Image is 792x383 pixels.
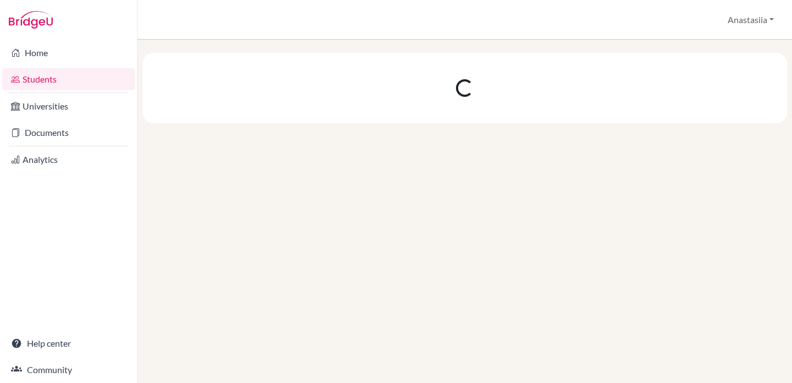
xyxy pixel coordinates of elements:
a: Analytics [2,149,135,171]
a: Universities [2,95,135,117]
a: Documents [2,122,135,144]
a: Help center [2,332,135,354]
a: Community [2,359,135,381]
img: Bridge-U [9,11,53,29]
button: Anastasiia [723,9,779,30]
a: Home [2,42,135,64]
a: Students [2,68,135,90]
